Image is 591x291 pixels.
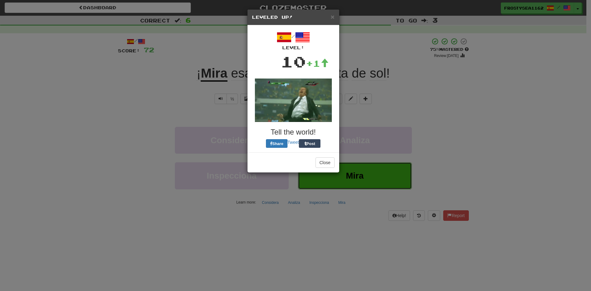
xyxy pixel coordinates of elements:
[287,140,299,145] a: Tweet
[252,45,335,51] div: Level:
[281,51,306,72] div: 10
[252,14,335,20] h5: Leveled Up!
[306,57,329,70] div: +1
[331,13,334,20] span: ×
[299,139,320,148] button: Post
[252,30,335,51] div: /
[252,128,335,136] h3: Tell the world!
[331,14,334,20] button: Close
[255,79,332,122] img: soccer-coach-2-a9306edb2ed3f6953285996bb4238f2040b39cbea5cfbac61ac5b5c8179d3151.gif
[316,157,335,168] button: Close
[266,139,287,148] button: Share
